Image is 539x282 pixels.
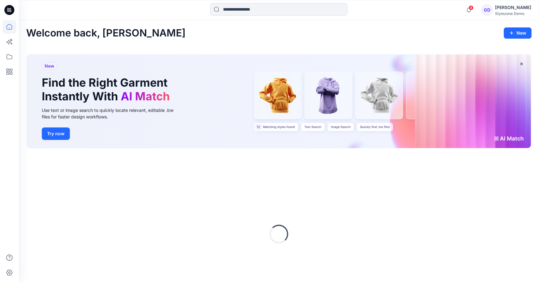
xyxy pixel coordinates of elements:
div: Use text or image search to quickly locate relevant, editable .bw files for faster design workflows. [42,107,182,120]
span: New [45,62,54,70]
div: [PERSON_NAME] [495,4,531,11]
span: AI Match [121,89,170,103]
button: Try now [42,127,70,140]
button: New [504,27,532,39]
h2: Welcome back, [PERSON_NAME] [26,27,186,39]
div: GD [481,4,493,16]
div: Stylezone Demo [495,11,531,16]
h1: Find the Right Garment Instantly With [42,76,173,103]
span: 4 [469,5,473,10]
